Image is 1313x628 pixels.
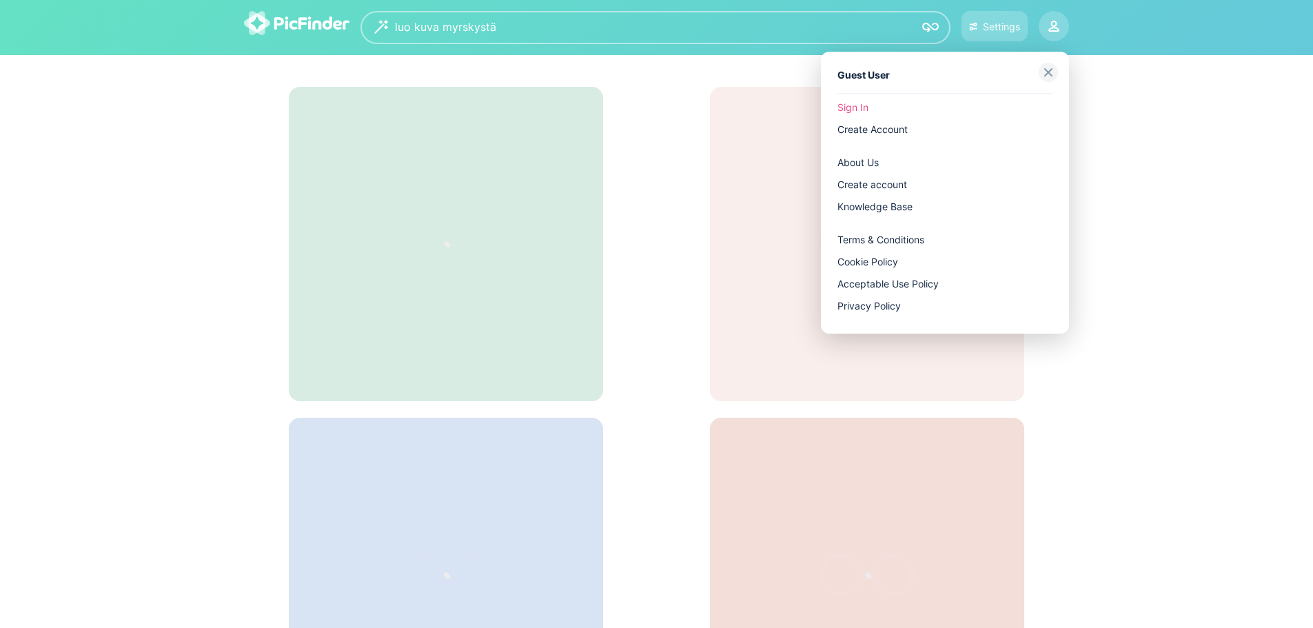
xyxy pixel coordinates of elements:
[837,295,1052,317] a: Privacy Policy
[837,119,1052,141] a: Create Account
[837,152,1052,174] a: About Us
[837,251,1052,273] a: Cookie Policy
[837,68,1052,82] div: Guest User
[837,273,1052,295] a: Acceptable Use Policy
[837,97,1052,119] a: Sign In
[1039,63,1058,82] img: close-grey.svg
[837,174,1052,196] a: Create account
[837,196,1052,218] a: Knowledge Base
[837,229,1052,251] a: Terms & Conditions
